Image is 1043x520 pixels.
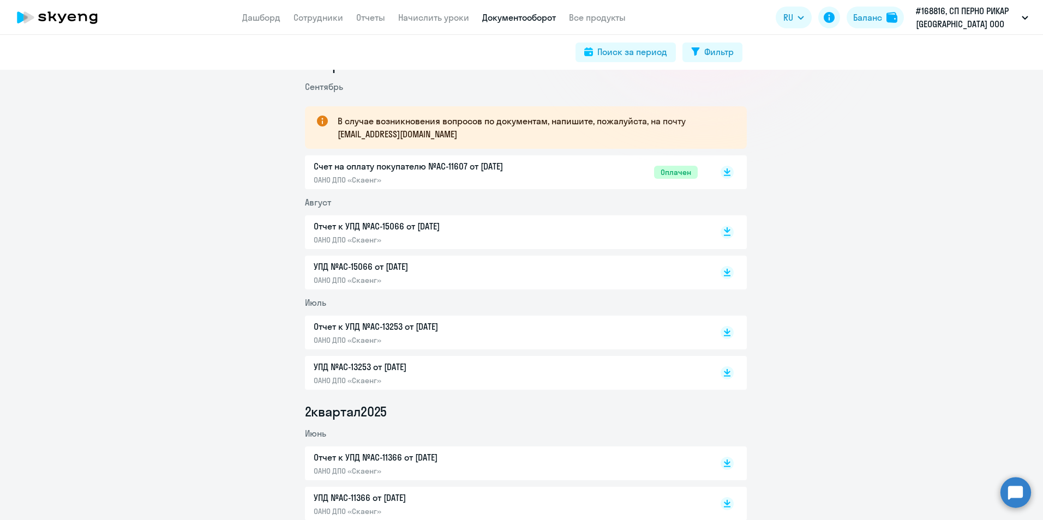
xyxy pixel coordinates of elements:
[569,12,626,23] a: Все продукты
[314,360,698,385] a: УПД №AC-13253 от [DATE]ОАНО ДПО «Скаенг»
[847,7,904,28] button: Балансbalance
[314,275,543,285] p: ОАНО ДПО «Скаенг»
[783,11,793,24] span: RU
[338,114,727,141] p: В случае возникновения вопросов по документам, напишите, пожалуйста, на почту [EMAIL_ADDRESS][DOM...
[314,491,698,516] a: УПД №AC-11366 от [DATE]ОАНО ДПО «Скаенг»
[356,12,385,23] a: Отчеты
[576,43,676,62] button: Поиск за период
[242,12,280,23] a: Дашборд
[314,451,543,464] p: Отчет к УПД №AC-11366 от [DATE]
[916,4,1017,31] p: #168816, СП ПЕРНО РИКАР [GEOGRAPHIC_DATA] ООО
[314,175,543,185] p: ОАНО ДПО «Скаенг»
[305,81,343,92] span: Сентябрь
[597,45,667,58] div: Поиск за период
[314,260,698,285] a: УПД №AC-15066 от [DATE]ОАНО ДПО «Скаенг»
[314,235,543,245] p: ОАНО ДПО «Скаенг»
[886,12,897,23] img: balance
[305,403,747,420] li: 2 квартал 2025
[314,160,698,185] a: Счет на оплату покупателю №AC-11607 от [DATE]ОАНО ДПО «Скаенг»Оплачен
[314,320,543,333] p: Отчет к УПД №AC-13253 от [DATE]
[482,12,556,23] a: Документооборот
[305,297,326,308] span: Июль
[398,12,469,23] a: Начислить уроки
[314,466,543,476] p: ОАНО ДПО «Скаенг»
[776,7,812,28] button: RU
[314,491,543,504] p: УПД №AC-11366 от [DATE]
[314,376,543,385] p: ОАНО ДПО «Скаенг»
[704,45,734,58] div: Фильтр
[293,12,343,23] a: Сотрудники
[314,335,543,345] p: ОАНО ДПО «Скаенг»
[314,220,543,233] p: Отчет к УПД №AC-15066 от [DATE]
[314,160,543,173] p: Счет на оплату покупателю №AC-11607 от [DATE]
[314,506,543,516] p: ОАНО ДПО «Скаенг»
[314,360,543,373] p: УПД №AC-13253 от [DATE]
[305,197,331,208] span: Август
[314,451,698,476] a: Отчет к УПД №AC-11366 от [DATE]ОАНО ДПО «Скаенг»
[314,260,543,273] p: УПД №AC-15066 от [DATE]
[314,320,698,345] a: Отчет к УПД №AC-13253 от [DATE]ОАНО ДПО «Скаенг»
[654,166,698,179] span: Оплачен
[682,43,742,62] button: Фильтр
[305,428,326,439] span: Июнь
[314,220,698,245] a: Отчет к УПД №AC-15066 от [DATE]ОАНО ДПО «Скаенг»
[853,11,882,24] div: Баланс
[910,4,1034,31] button: #168816, СП ПЕРНО РИКАР [GEOGRAPHIC_DATA] ООО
